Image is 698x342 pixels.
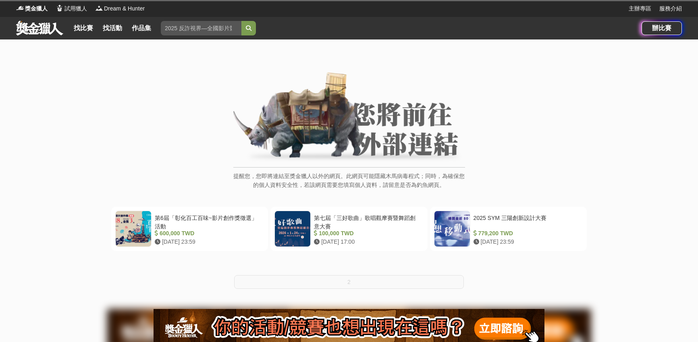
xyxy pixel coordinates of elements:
a: LogoDream & Hunter [95,4,145,13]
a: Logo試用獵人 [56,4,87,13]
div: 100,000 TWD [314,229,420,238]
a: 服務介紹 [659,4,682,13]
div: [DATE] 23:59 [155,238,261,246]
a: 第6屆「彰化百工百味~影片創作獎徵選」活動 600,000 TWD [DATE] 23:59 [111,207,268,251]
img: Logo [56,4,64,12]
div: 600,000 TWD [155,229,261,238]
img: Logo [95,4,103,12]
span: 試用獵人 [64,4,87,13]
a: 找比賽 [71,23,96,34]
div: 第6屆「彰化百工百味~影片創作獎徵選」活動 [155,214,261,229]
span: Dream & Hunter [104,4,145,13]
a: 辦比賽 [642,21,682,35]
a: 作品集 [129,23,154,34]
a: 主辦專區 [629,4,651,13]
input: 2025 反詐視界—全國影片競賽 [161,21,241,35]
div: 第七屆「三好歌曲」歌唱觀摩賽暨舞蹈創意大賽 [314,214,420,229]
a: 找活動 [100,23,125,34]
img: Logo [16,4,24,12]
div: [DATE] 23:59 [474,238,580,246]
span: 獎金獵人 [25,4,48,13]
a: 2025 SYM 三陽創新設計大賽 779,200 TWD [DATE] 23:59 [430,207,587,251]
button: 2 [234,275,464,289]
a: Logo獎金獵人 [16,4,48,13]
div: 2025 SYM 三陽創新設計大賽 [474,214,580,229]
img: External Link Banner [233,72,465,163]
a: 第七屆「三好歌曲」歌唱觀摩賽暨舞蹈創意大賽 100,000 TWD [DATE] 17:00 [270,207,427,251]
p: 提醒您，您即將連結至獎金獵人以外的網頁。此網頁可能隱藏木馬病毒程式；同時，為確保您的個人資料安全性，若該網頁需要您填寫個人資料，請留意是否為釣魚網頁。 [233,172,465,198]
div: [DATE] 17:00 [314,238,420,246]
div: 779,200 TWD [474,229,580,238]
